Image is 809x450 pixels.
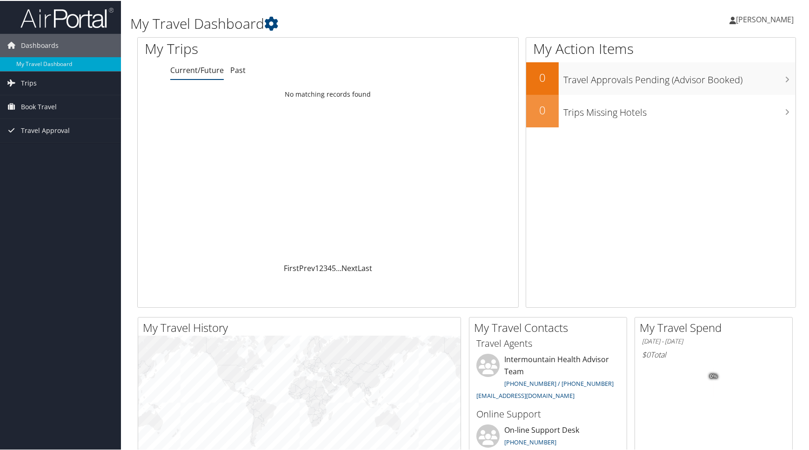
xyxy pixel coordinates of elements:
a: First [284,262,299,272]
a: Next [341,262,358,272]
h1: My Action Items [526,38,796,58]
a: 0Travel Approvals Pending (Advisor Booked) [526,61,796,94]
a: Current/Future [170,64,224,74]
a: 4 [328,262,332,272]
a: [PHONE_NUMBER] / [PHONE_NUMBER] [504,378,614,387]
a: 3 [323,262,328,272]
h2: My Travel Contacts [474,319,627,335]
a: Past [230,64,246,74]
img: airportal-logo.png [20,6,114,28]
a: [PERSON_NAME] [729,5,803,33]
h6: Total [642,349,785,359]
h2: 0 [526,101,559,117]
span: $0 [642,349,650,359]
a: [PHONE_NUMBER] [504,437,556,445]
span: Trips [21,71,37,94]
a: 2 [319,262,323,272]
h3: Online Support [476,407,620,420]
span: Book Travel [21,94,57,118]
h1: My Travel Dashboard [130,13,579,33]
a: [EMAIL_ADDRESS][DOMAIN_NAME] [476,390,575,399]
a: Last [358,262,372,272]
h3: Travel Agents [476,336,620,349]
span: Travel Approval [21,118,70,141]
span: … [336,262,341,272]
tspan: 0% [710,373,717,378]
h1: My Trips [145,38,353,58]
li: Intermountain Health Advisor Team [472,353,624,403]
span: [PERSON_NAME] [736,13,794,24]
a: Prev [299,262,315,272]
h6: [DATE] - [DATE] [642,336,785,345]
a: 1 [315,262,319,272]
h3: Travel Approvals Pending (Advisor Booked) [563,68,796,86]
h2: My Travel History [143,319,461,335]
a: 0Trips Missing Hotels [526,94,796,126]
span: Dashboards [21,33,59,56]
a: 5 [332,262,336,272]
td: No matching records found [138,85,518,102]
h2: My Travel Spend [640,319,792,335]
h3: Trips Missing Hotels [563,100,796,118]
h2: 0 [526,69,559,85]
